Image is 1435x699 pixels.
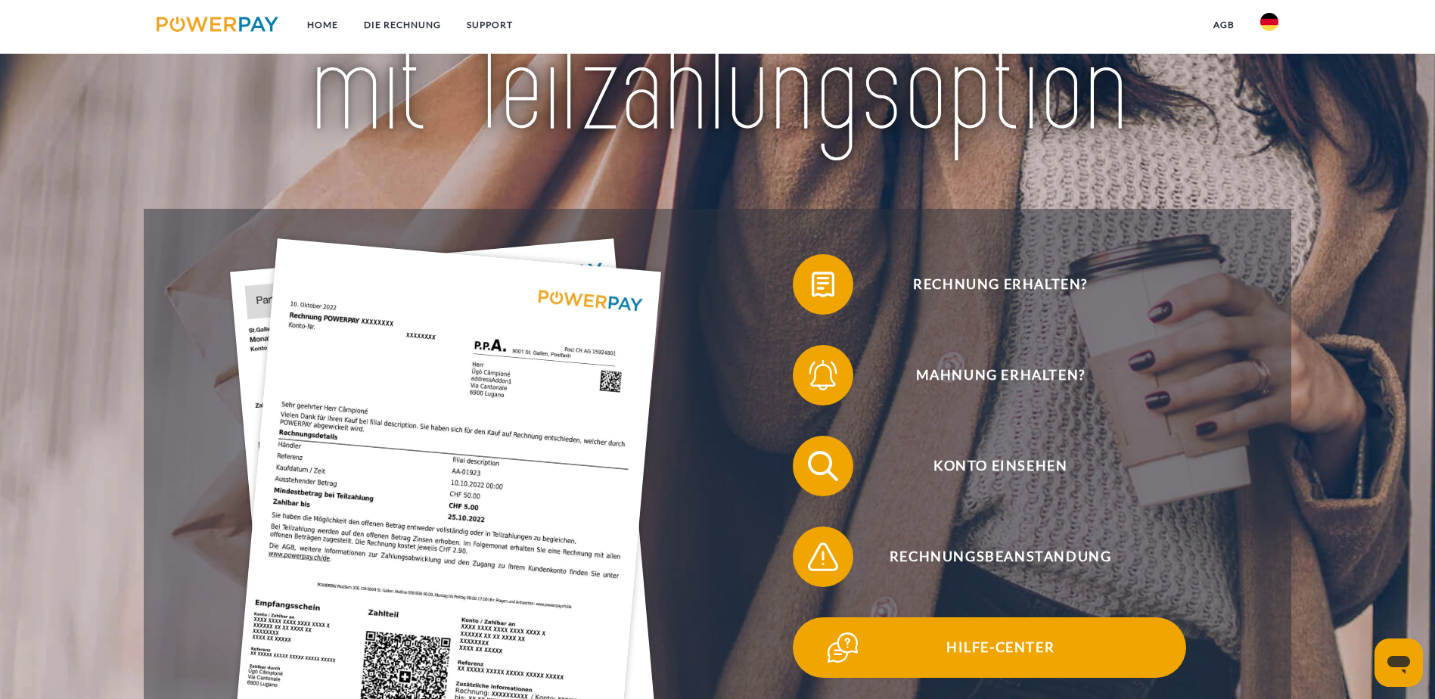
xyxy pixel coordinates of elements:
[815,436,1185,496] span: Konto einsehen
[815,254,1185,315] span: Rechnung erhalten?
[824,629,862,666] img: qb_help.svg
[804,266,842,303] img: qb_bill.svg
[815,527,1185,587] span: Rechnungsbeanstandung
[793,436,1186,496] button: Konto einsehen
[294,11,351,39] a: Home
[1200,11,1247,39] a: agb
[351,11,454,39] a: DIE RECHNUNG
[804,356,842,394] img: qb_bell.svg
[815,345,1185,405] span: Mahnung erhalten?
[793,527,1186,587] button: Rechnungsbeanstandung
[793,617,1186,678] button: Hilfe-Center
[804,447,842,485] img: qb_search.svg
[157,17,278,32] img: logo-powerpay.svg
[815,617,1185,678] span: Hilfe-Center
[1374,638,1423,687] iframe: Schaltfläche zum Öffnen des Messaging-Fensters
[793,254,1186,315] button: Rechnung erhalten?
[1260,13,1278,31] img: de
[804,538,842,576] img: qb_warning.svg
[793,345,1186,405] button: Mahnung erhalten?
[454,11,526,39] a: SUPPORT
